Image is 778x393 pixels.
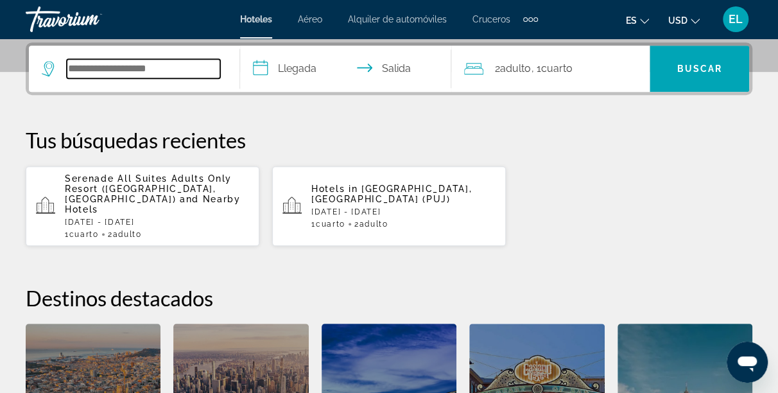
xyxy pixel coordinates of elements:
span: Cuarto [69,230,99,239]
span: Adulto [359,220,388,229]
button: Check in and out dates [240,46,451,92]
iframe: Botón para iniciar la ventana de mensajería [727,342,768,383]
span: USD [668,15,687,26]
span: Hotels in [311,184,358,194]
button: Extra navigation items [523,9,538,30]
button: Travelers: 2 adults, 0 children [451,46,650,92]
button: Serenade All Suites Adults Only Resort ([GEOGRAPHIC_DATA], [GEOGRAPHIC_DATA]) and Nearby Hotels[D... [26,166,259,247]
a: Alquiler de automóviles [348,14,447,24]
span: Cuarto [316,220,345,229]
a: Travorium [26,3,154,36]
span: 1 [311,220,345,229]
p: Tus búsquedas recientes [26,127,752,153]
span: , 1 [531,60,572,78]
button: Hotels in [GEOGRAPHIC_DATA], [GEOGRAPHIC_DATA] (PUJ)[DATE] - [DATE]1Cuarto2Adulto [272,166,506,247]
span: es [626,15,637,26]
span: [GEOGRAPHIC_DATA], [GEOGRAPHIC_DATA] (PUJ) [311,184,472,204]
span: 2 [354,220,388,229]
button: Buscar [650,46,749,92]
button: User Menu [719,6,752,33]
span: Adulto [500,62,531,74]
p: [DATE] - [DATE] [65,218,249,227]
span: 1 [65,230,99,239]
span: 2 [108,230,142,239]
button: Change language [626,11,649,30]
span: Buscar [677,64,722,74]
a: Cruceros [472,14,510,24]
button: Change currency [668,11,700,30]
span: Cuarto [540,62,572,74]
div: Search widget [29,46,749,92]
a: Aéreo [298,14,322,24]
span: and Nearby Hotels [65,194,241,214]
p: [DATE] - [DATE] [311,207,496,216]
span: Serenade All Suites Adults Only Resort ([GEOGRAPHIC_DATA], [GEOGRAPHIC_DATA]) [65,173,232,204]
span: EL [729,13,743,26]
a: Hoteles [240,14,272,24]
span: Adulto [112,230,141,239]
span: 2 [495,60,531,78]
h2: Destinos destacados [26,285,752,311]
